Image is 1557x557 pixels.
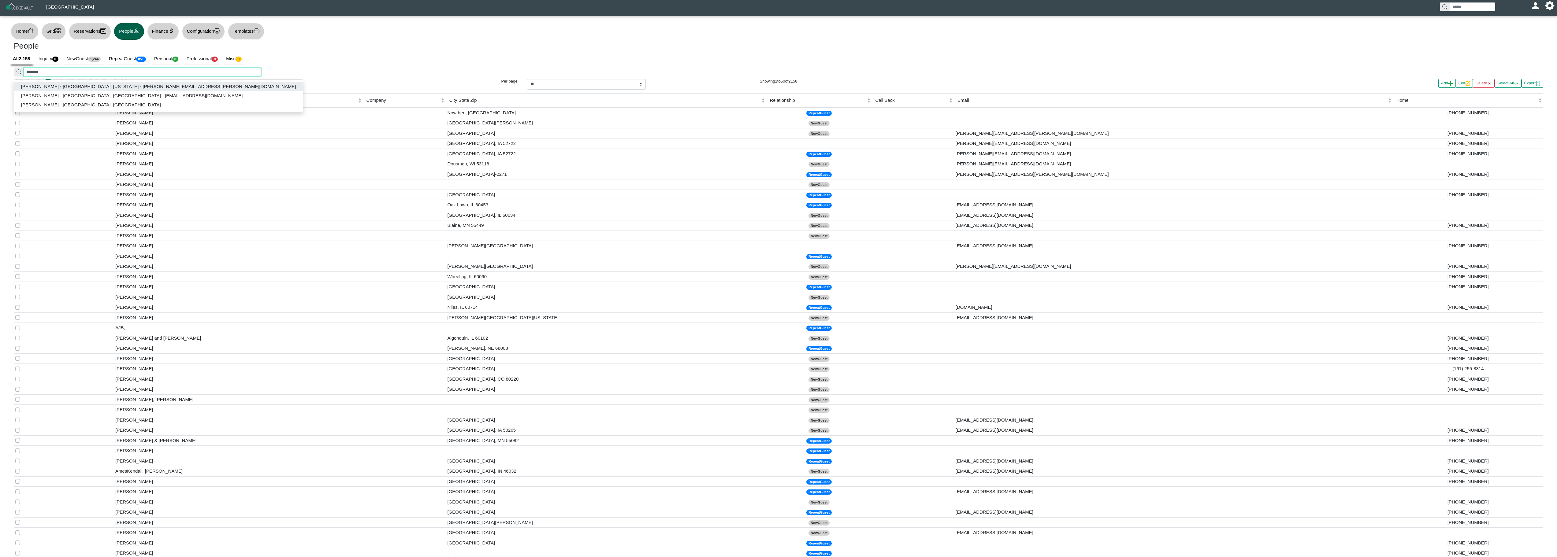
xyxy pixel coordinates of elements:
td: [PERSON_NAME] [114,384,363,395]
td: Blaine, MN 55449 [446,220,766,231]
div: Call Back [875,97,948,104]
svg: plus [1448,81,1453,86]
td: , [446,446,766,456]
td: [EMAIL_ADDRESS][DOMAIN_NAME] [954,507,1393,518]
td: [PERSON_NAME] [114,241,363,251]
button: Deletex [1473,79,1495,88]
td: [GEOGRAPHIC_DATA], IA 50265 [446,425,766,436]
svg: x [1487,81,1492,86]
div: Relationship [770,97,865,104]
span: RepeatGuest [806,152,832,157]
div: [PHONE_NUMBER] [1394,140,1542,147]
div: [PHONE_NUMBER] [1394,509,1542,516]
td: [PERSON_NAME] [114,405,363,415]
div: Email [957,97,1386,104]
span: RepeatGuest [806,172,832,177]
svg: currency dollar [168,28,174,34]
td: [EMAIL_ADDRESS][DOMAIN_NAME] [954,456,1393,466]
td: [GEOGRAPHIC_DATA] [446,282,766,292]
td: [PERSON_NAME] [114,138,363,149]
td: Dousman, WI 53118 [446,159,766,169]
td: [PERSON_NAME] [114,528,363,538]
td: [PERSON_NAME] [114,251,363,261]
td: [PERSON_NAME][EMAIL_ADDRESS][DOMAIN_NAME] [954,149,1393,159]
button: Gridgrid [42,23,66,40]
td: [DOMAIN_NAME] [954,302,1393,313]
div: [PHONE_NUMBER] [1394,427,1542,434]
td: [EMAIL_ADDRESS][DOMAIN_NAME] [954,241,1393,251]
a: RepeatGuest851 [105,53,150,65]
td: [GEOGRAPHIC_DATA] [446,292,766,302]
td: [PERSON_NAME] [114,231,363,241]
div: [PHONE_NUMBER] [1394,109,1542,116]
span: RepeatGuest [806,254,832,259]
td: [PERSON_NAME] [114,108,363,118]
button: Addplus [1438,79,1456,88]
span: RepeatGuest [806,551,832,556]
button: Reservationscalendar2 check [69,23,111,40]
td: [PERSON_NAME][EMAIL_ADDRESS][DOMAIN_NAME] [954,261,1393,272]
div: Company [366,97,440,104]
td: [PERSON_NAME] [114,210,363,220]
td: [GEOGRAPHIC_DATA] [446,190,766,200]
svg: pencil square [1465,81,1470,86]
td: [PERSON_NAME][GEOGRAPHIC_DATA] [446,241,766,251]
td: [GEOGRAPHIC_DATA] [446,456,766,466]
span: 0 [172,57,178,62]
td: [PERSON_NAME][EMAIL_ADDRESS][DOMAIN_NAME] [954,138,1393,149]
span: RepeatGuest [806,326,832,331]
div: [PHONE_NUMBER] [1394,191,1542,198]
td: [GEOGRAPHIC_DATA] [446,353,766,364]
td: [GEOGRAPHIC_DATA] [446,384,766,395]
div: [PHONE_NUMBER] [1394,540,1542,547]
td: [PERSON_NAME] [114,118,363,128]
svg: printer [254,28,259,34]
span: RepeatGuest [806,541,832,546]
td: [PERSON_NAME] [114,374,363,384]
button: Editpencil square [1456,79,1473,88]
td: [GEOGRAPHIC_DATA] [446,415,766,425]
td: , [446,394,766,405]
div: [PHONE_NUMBER] [1394,335,1542,342]
td: Nowthen, [GEOGRAPHIC_DATA] [446,108,766,118]
td: [GEOGRAPHIC_DATA], IA 52722 [446,149,766,159]
td: [GEOGRAPHIC_DATA]-2271 [446,169,766,179]
span: RepeatGuest [806,479,832,485]
td: [GEOGRAPHIC_DATA] [446,538,766,548]
td: [GEOGRAPHIC_DATA] [446,487,766,497]
button: Configurationgear [182,23,225,40]
div: [PHONE_NUMBER] [1394,386,1542,393]
svg: search [1442,4,1447,9]
span: 851 [136,57,146,62]
td: [PERSON_NAME] & [PERSON_NAME] [114,435,363,446]
div: [PHONE_NUMBER] [1394,222,1542,229]
td: [PERSON_NAME] [114,456,363,466]
svg: person [133,28,139,34]
td: AmesKendall, [PERSON_NAME] [114,466,363,477]
div: [PHONE_NUMBER] [1394,437,1542,444]
td: [EMAIL_ADDRESS][DOMAIN_NAME] [954,200,1393,210]
td: [PERSON_NAME] [114,271,363,282]
span: 0 [236,57,242,62]
td: [PERSON_NAME] [114,312,363,323]
td: , [446,179,766,190]
div: City State Zip [449,97,760,104]
td: [GEOGRAPHIC_DATA] [446,364,766,374]
td: [GEOGRAPHIC_DATA][PERSON_NAME] [446,118,766,128]
button: Peopleperson [114,23,144,40]
td: [PERSON_NAME] [114,179,363,190]
div: [PHONE_NUMBER] [1394,304,1542,311]
div: [PHONE_NUMBER] [1394,499,1542,506]
td: [GEOGRAPHIC_DATA], MN 55082 [446,435,766,446]
td: [EMAIL_ADDRESS][DOMAIN_NAME] [954,425,1393,436]
td: [PERSON_NAME] and [PERSON_NAME] [114,333,363,343]
td: [PERSON_NAME] [114,476,363,487]
button: Templatesprinter [228,23,264,40]
span: RepeatGuest [806,305,832,310]
div: [PHONE_NUMBER] [1394,355,1542,362]
div: [PHONE_NUMBER] [1394,550,1542,557]
span: RepeatGuest [806,489,832,495]
div: (161) 255-8314 [1394,365,1542,372]
svg: check all [1514,81,1519,86]
div: [PHONE_NUMBER] [1394,468,1542,475]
